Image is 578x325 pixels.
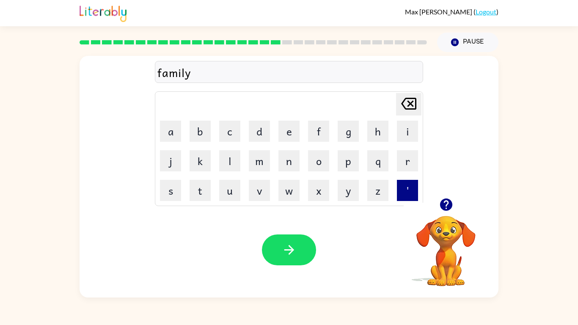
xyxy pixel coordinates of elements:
[405,8,473,16] span: Max [PERSON_NAME]
[157,63,421,81] div: family
[190,150,211,171] button: k
[160,121,181,142] button: a
[476,8,496,16] a: Logout
[219,150,240,171] button: l
[278,150,300,171] button: n
[219,180,240,201] button: u
[308,150,329,171] button: o
[190,121,211,142] button: b
[404,203,488,287] video: Your browser must support playing .mp4 files to use Literably. Please try using another browser.
[397,121,418,142] button: i
[278,121,300,142] button: e
[338,150,359,171] button: p
[160,180,181,201] button: s
[338,180,359,201] button: y
[308,180,329,201] button: x
[80,3,127,22] img: Literably
[190,180,211,201] button: t
[249,150,270,171] button: m
[308,121,329,142] button: f
[405,8,498,16] div: ( )
[397,180,418,201] button: '
[219,121,240,142] button: c
[249,180,270,201] button: v
[278,180,300,201] button: w
[367,180,388,201] button: z
[367,121,388,142] button: h
[160,150,181,171] button: j
[338,121,359,142] button: g
[397,150,418,171] button: r
[249,121,270,142] button: d
[437,33,498,52] button: Pause
[367,150,388,171] button: q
